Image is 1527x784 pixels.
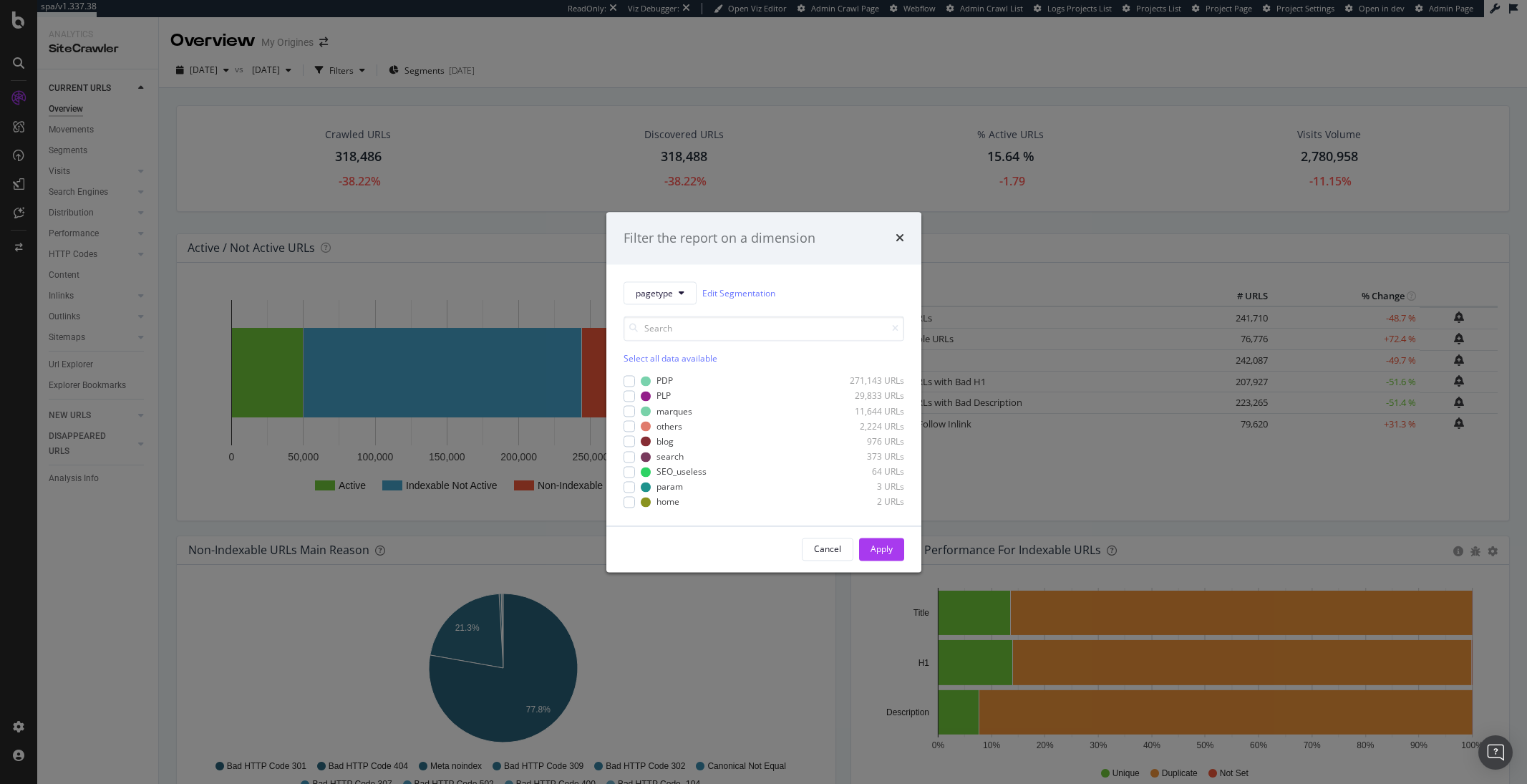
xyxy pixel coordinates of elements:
div: 976 URLs [834,435,904,447]
div: 3 URLs [834,481,904,493]
div: marques [656,405,692,417]
div: PLP [656,390,671,402]
div: Filter the report on a dimension [624,229,815,248]
div: 64 URLs [834,466,904,478]
div: blog [656,435,674,447]
div: Open Intercom Messenger [1478,735,1513,770]
a: Edit Segmentation [702,286,775,301]
div: 2,224 URLs [834,420,904,432]
div: 271,143 URLs [834,375,904,387]
div: SEO_useless [656,466,707,478]
div: modal [606,212,921,572]
div: PDP [656,375,673,387]
div: Select all data available [624,353,904,365]
div: home [656,496,679,508]
button: Apply [859,538,904,561]
div: 2 URLs [834,496,904,508]
div: Apply [871,543,893,555]
div: param [656,481,683,493]
button: Cancel [802,538,853,561]
div: others [656,420,682,432]
div: search [656,450,684,463]
div: 373 URLs [834,450,904,463]
input: Search [624,316,904,342]
div: 29,833 URLs [834,390,904,402]
div: 11,644 URLs [834,405,904,417]
div: Cancel [814,543,841,555]
span: pagetype [636,287,673,299]
div: times [896,229,904,248]
button: pagetype [624,282,697,305]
